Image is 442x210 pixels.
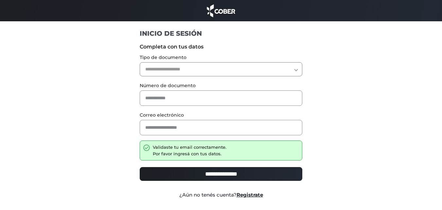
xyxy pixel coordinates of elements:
h1: INICIO DE SESIÓN [140,29,302,38]
a: Registrate [237,192,263,198]
img: cober_marca.png [205,3,237,18]
div: Validaste tu email correctamente. Por favor ingresá con tus datos. [153,144,226,157]
label: Número de documento [140,82,302,89]
label: Correo electrónico [140,112,302,119]
label: Completa con tus datos [140,43,302,51]
div: ¿Aún no tenés cuenta? [135,191,307,199]
label: Tipo de documento [140,54,302,61]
